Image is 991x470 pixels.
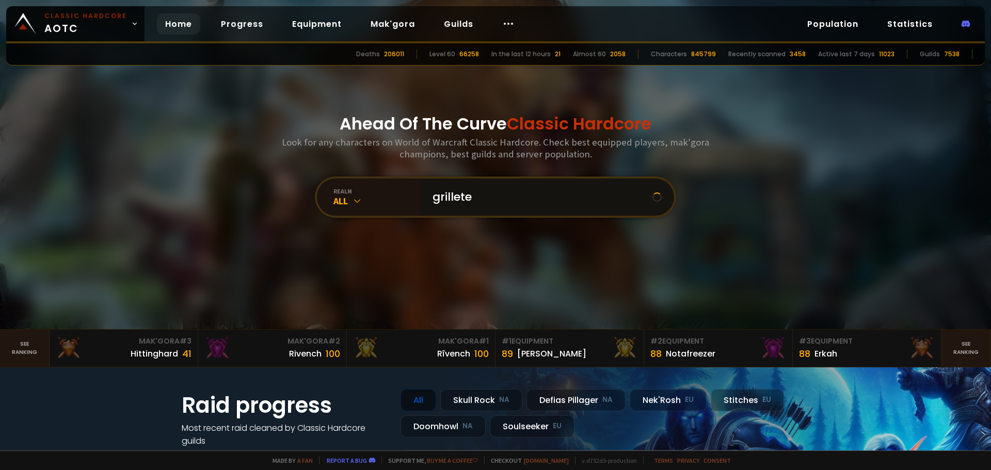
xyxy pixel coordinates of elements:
[182,389,388,422] h1: Raid progress
[131,347,178,360] div: Hittinghard
[44,11,127,36] span: AOTC
[818,50,875,59] div: Active last 7 days
[437,347,470,360] div: Rîvench
[340,111,651,136] h1: Ahead Of The Curve
[327,457,367,464] a: Report a bug
[384,50,404,59] div: 206011
[284,13,350,35] a: Equipment
[799,336,935,347] div: Equipment
[440,389,522,411] div: Skull Rock
[502,336,512,346] span: # 1
[182,422,388,447] h4: Most recent raid cleaned by Classic Hardcore guilds
[799,336,811,346] span: # 3
[347,330,495,367] a: Mak'Gora#1Rîvench100
[793,330,941,367] a: #3Equipment88Erkah
[499,395,509,405] small: NA
[650,336,662,346] span: # 2
[198,330,347,367] a: Mak'Gora#2Rivench100
[650,347,662,361] div: 88
[799,13,867,35] a: Population
[651,50,687,59] div: Characters
[799,347,810,361] div: 88
[278,136,713,160] h3: Look for any characters on World of Warcraft Classic Hardcore. Check best equipped players, mak'g...
[762,395,771,405] small: EU
[814,347,837,360] div: Erkah
[555,50,561,59] div: 21
[526,389,626,411] div: Defias Pillager
[401,389,436,411] div: All
[654,457,673,464] a: Terms
[517,347,586,360] div: [PERSON_NAME]
[459,50,479,59] div: 66258
[879,50,894,59] div: 11023
[462,421,473,431] small: NA
[650,336,786,347] div: Equipment
[356,50,380,59] div: Deaths
[502,336,637,347] div: Equipment
[182,448,249,460] a: See all progress
[333,195,420,207] div: All
[6,6,145,41] a: Classic HardcoreAOTC
[328,336,340,346] span: # 2
[204,336,340,347] div: Mak'Gora
[941,330,991,367] a: Seeranking
[362,13,423,35] a: Mak'gora
[944,50,960,59] div: 7538
[479,336,489,346] span: # 1
[50,330,198,367] a: Mak'Gora#3Hittinghard41
[524,457,569,464] a: [DOMAIN_NAME]
[484,457,569,464] span: Checkout
[610,50,626,59] div: 2058
[630,389,707,411] div: Nek'Rosh
[728,50,786,59] div: Recently scanned
[502,347,513,361] div: 89
[326,347,340,361] div: 100
[491,50,551,59] div: In the last 12 hours
[297,457,313,464] a: a fan
[691,50,716,59] div: 845799
[507,112,651,135] span: Classic Hardcore
[289,347,322,360] div: Rivench
[381,457,478,464] span: Support me,
[182,347,191,361] div: 41
[426,179,652,216] input: Search a character...
[685,395,694,405] small: EU
[401,415,486,437] div: Doomhowl
[711,389,784,411] div: Stitches
[790,50,806,59] div: 3458
[353,336,489,347] div: Mak'Gora
[602,395,613,405] small: NA
[44,11,127,21] small: Classic Hardcore
[213,13,271,35] a: Progress
[704,457,731,464] a: Consent
[436,13,482,35] a: Guilds
[644,330,793,367] a: #2Equipment88Notafreezer
[266,457,313,464] span: Made by
[920,50,940,59] div: Guilds
[333,187,420,195] div: realm
[490,415,574,437] div: Soulseeker
[575,457,637,464] span: v. d752d5 - production
[157,13,200,35] a: Home
[427,457,478,464] a: Buy me a coffee
[474,347,489,361] div: 100
[677,457,699,464] a: Privacy
[56,336,191,347] div: Mak'Gora
[553,421,562,431] small: EU
[879,13,941,35] a: Statistics
[573,50,606,59] div: Almost 60
[429,50,455,59] div: Level 60
[666,347,715,360] div: Notafreezer
[180,336,191,346] span: # 3
[495,330,644,367] a: #1Equipment89[PERSON_NAME]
